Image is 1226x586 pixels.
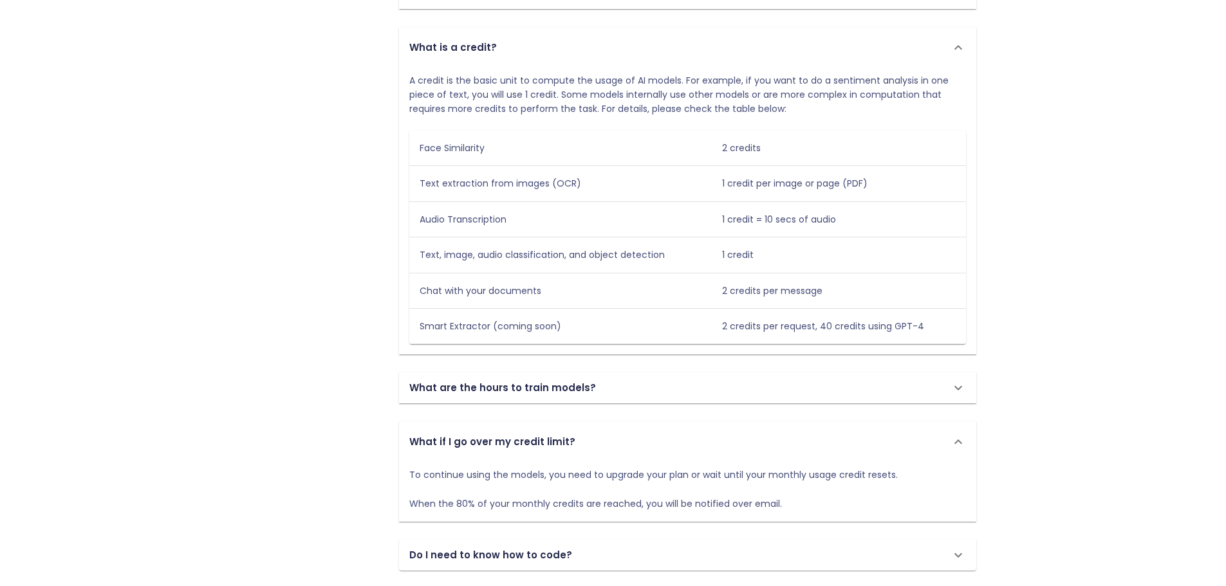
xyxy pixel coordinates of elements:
p: Do I need to know how to code? [409,547,572,563]
p: 2 credits per request, 40 credits using GPT-4 [722,319,955,333]
p: 1 credit per image or page (PDF) [722,176,955,190]
p: Smart Extractor (coming soon) [420,319,702,333]
p: Text extraction from images (OCR) [420,176,702,190]
div: Do I need to know how to code? [399,540,976,571]
p: What if I go over my credit limit? [409,434,575,450]
p: A credit is the basic unit to compute the usage of AI models. For example, if you want to do a se... [409,73,966,116]
div: What if I go over my credit limit? [399,421,976,462]
div: What is a credit? [399,27,976,68]
p: 2 credits [722,141,955,155]
p: To continue using the models, you need to upgrade your plan or wait until your monthly usage cred... [409,468,898,511]
p: 2 credits per message [722,284,955,298]
p: Chat with your documents [420,284,702,298]
p: What is a credit? [409,40,497,55]
p: Text, image, audio classification, and object detection [420,248,702,262]
p: 1 credit [722,248,955,262]
div: What are the hours to train models? [399,372,976,403]
p: Face Similarity [420,141,702,155]
p: What are the hours to train models? [409,380,596,396]
p: Audio Transcription [420,212,702,226]
p: 1 credit = 10 secs of audio [722,212,955,226]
